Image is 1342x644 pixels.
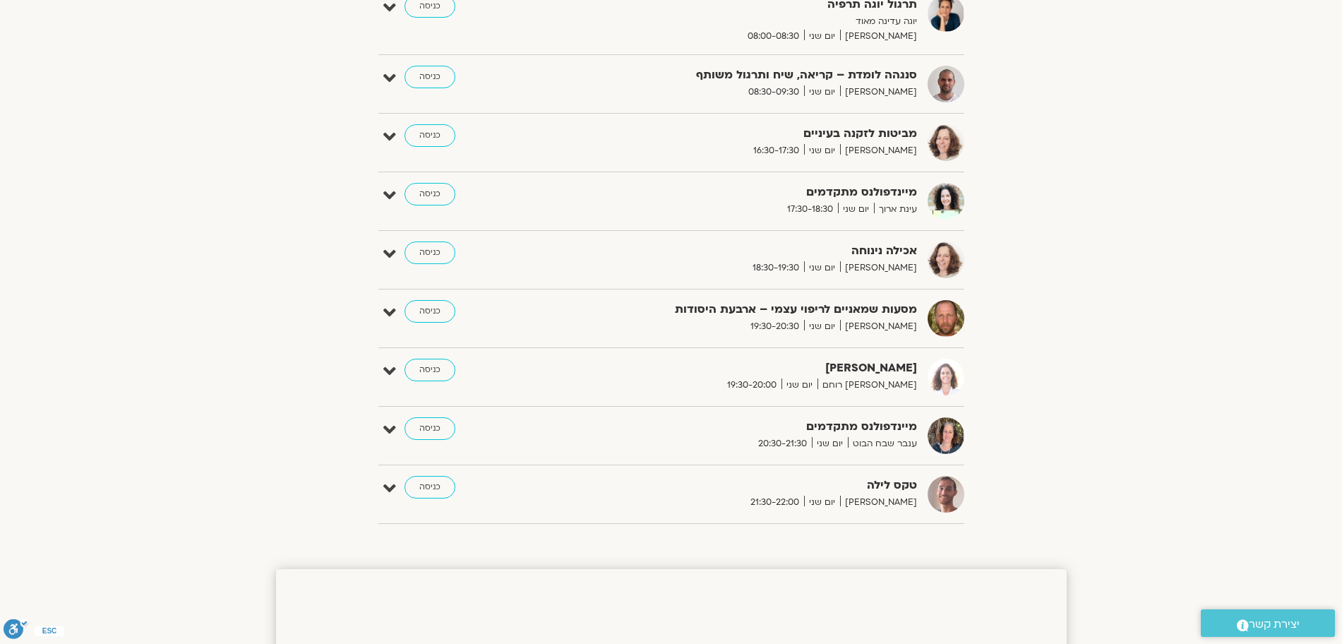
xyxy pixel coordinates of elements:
[405,476,455,499] a: כניסה
[840,143,917,158] span: [PERSON_NAME]
[743,85,804,100] span: 08:30-09:30
[745,495,804,510] span: 21:30-22:00
[405,124,455,147] a: כניסה
[405,417,455,440] a: כניסה
[812,436,848,451] span: יום שני
[817,378,917,393] span: [PERSON_NAME] רוחם
[848,436,917,451] span: ענבר שבח הבוט
[571,300,917,319] strong: מסעות שמאניים לריפוי עצמי – ארבעת היסודות
[405,66,455,88] a: כניסה
[804,29,840,44] span: יום שני
[571,66,917,85] strong: סנגהה לומדת – קריאה, שיח ותרגול משותף
[782,202,838,217] span: 17:30-18:30
[840,29,917,44] span: [PERSON_NAME]
[840,85,917,100] span: [PERSON_NAME]
[804,319,840,334] span: יום שני
[405,183,455,205] a: כניסה
[804,261,840,275] span: יום שני
[804,495,840,510] span: יום שני
[804,143,840,158] span: יום שני
[571,124,917,143] strong: מביטות לזקנה בעיניים
[571,359,917,378] strong: [PERSON_NAME]
[1201,609,1335,637] a: יצירת קשר
[571,476,917,495] strong: טקס לילה
[405,300,455,323] a: כניסה
[722,378,781,393] span: 19:30-20:00
[571,183,917,202] strong: מיינדפולנס מתקדמים
[743,29,804,44] span: 08:00-08:30
[840,261,917,275] span: [PERSON_NAME]
[748,143,804,158] span: 16:30-17:30
[753,436,812,451] span: 20:30-21:30
[571,14,917,29] p: יוגה עדינה מאוד
[571,241,917,261] strong: אכילה נינוחה
[874,202,917,217] span: עינת ארוך
[748,261,804,275] span: 18:30-19:30
[571,417,917,436] strong: מיינדפולנס מתקדמים
[781,378,817,393] span: יום שני
[405,359,455,381] a: כניסה
[840,495,917,510] span: [PERSON_NAME]
[1249,615,1300,634] span: יצירת קשר
[804,85,840,100] span: יום שני
[838,202,874,217] span: יום שני
[840,319,917,334] span: [PERSON_NAME]
[405,241,455,264] a: כניסה
[745,319,804,334] span: 19:30-20:30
